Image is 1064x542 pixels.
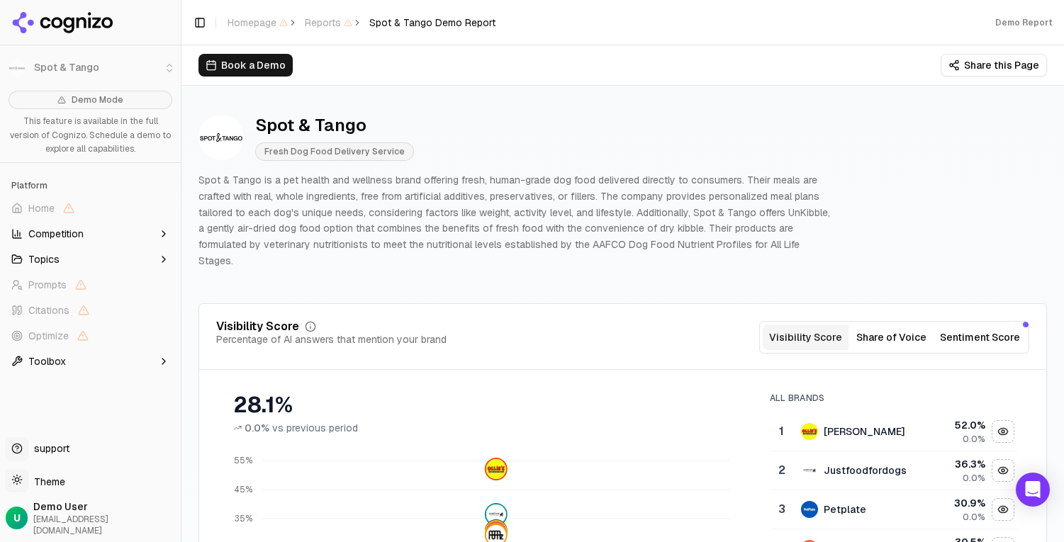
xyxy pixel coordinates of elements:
tr: 2justfoodfordogsJustfoodfordogs36.3%0.0%Hide justfoodfordogs data [771,451,1018,490]
img: justfoodfordogs [801,462,818,479]
span: Fresh Dog Food Delivery Service [255,142,414,161]
tr: 1ollie[PERSON_NAME]52.0%0.0%Hide ollie data [771,412,1018,451]
img: petplate [801,501,818,518]
span: Reports [305,16,352,30]
div: 2 [777,462,787,479]
button: Hide petplate data [992,498,1014,521]
nav: breadcrumb [228,16,495,30]
span: [EMAIL_ADDRESS][DOMAIN_NAME] [33,514,175,536]
div: Demo Report [995,17,1053,28]
tspan: 55% [234,455,252,466]
span: Homepage [228,16,288,30]
button: Hide justfoodfordogs data [992,459,1014,482]
div: 1 [777,423,787,440]
span: U [13,511,21,525]
span: Home [28,201,55,215]
button: Book a Demo [198,54,293,77]
img: justfoodfordogs [486,504,506,524]
div: All Brands [770,393,1018,404]
span: Prompts [28,278,67,292]
div: Spot & Tango [255,114,414,137]
span: 0.0% [963,473,985,484]
tspan: 35% [235,513,252,524]
tr: 3petplatePetplate30.9%0.0%Hide petplate data [771,490,1018,529]
button: Competition [6,222,175,245]
span: 0.0% [963,512,985,523]
span: support [28,441,69,456]
span: 0.0% [245,421,269,435]
span: Competition [28,227,84,241]
button: Share this Page [941,54,1047,77]
div: Justfoodfordogs [824,463,907,478]
div: 52.0 % [923,418,985,432]
span: Spot & Tango Demo Report [369,16,495,30]
div: Petplate [824,502,866,516]
div: Visibility Score [216,321,299,332]
span: Citations [28,303,69,317]
button: Toolbox [6,350,175,373]
span: 0.0% [963,434,985,445]
span: vs previous period [272,421,358,435]
span: Theme [28,475,65,488]
button: Sentiment Score [934,324,1026,350]
button: Hide ollie data [992,420,1014,443]
p: This feature is available in the full version of Cognizo. Schedule a demo to explore all capabili... [9,115,172,157]
div: Platform [6,174,175,197]
button: Topics [6,248,175,271]
div: 28.1% [233,393,741,418]
button: Visibility Score [763,324,849,350]
img: the farmer's dog [486,521,506,541]
div: 3 [777,501,787,518]
img: ollie [801,423,818,440]
button: Share of Voice [849,324,934,350]
div: Open Intercom Messenger [1016,473,1050,507]
span: Optimize [28,329,69,343]
div: 30.9 % [923,496,985,510]
span: Topics [28,252,60,266]
span: Demo User [33,499,175,514]
img: ollie [486,459,506,479]
tspan: 45% [234,484,252,495]
span: Toolbox [28,354,66,368]
img: Spot & Tango [198,115,244,160]
div: [PERSON_NAME] [824,424,905,439]
div: 36.3 % [923,457,985,471]
span: Demo Mode [72,94,123,106]
div: Percentage of AI answers that mention your brand [216,332,447,346]
p: Spot & Tango is a pet health and wellness brand offering fresh, human-grade dog food delivered di... [198,172,834,269]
